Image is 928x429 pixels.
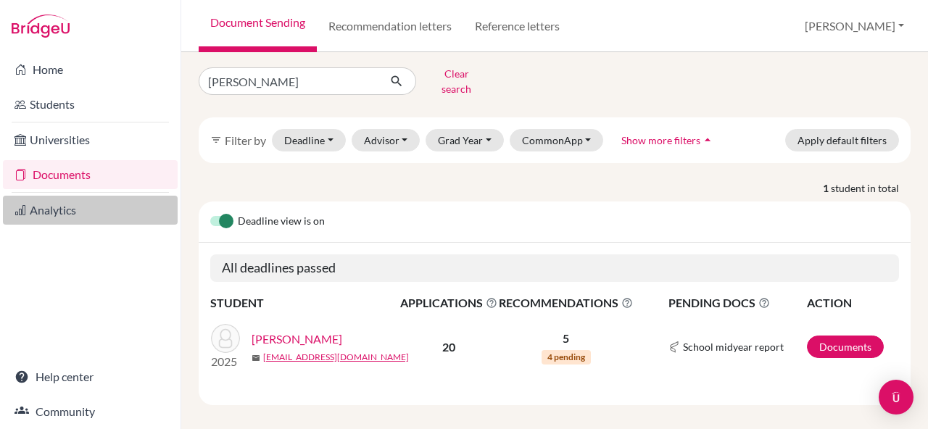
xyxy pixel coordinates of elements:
[416,62,497,100] button: Clear search
[199,67,378,95] input: Find student by name...
[3,160,178,189] a: Documents
[683,339,784,354] span: School midyear report
[3,125,178,154] a: Universities
[668,294,805,312] span: PENDING DOCS
[352,129,420,151] button: Advisor
[252,330,342,348] a: [PERSON_NAME]
[211,353,240,370] p: 2025
[3,55,178,84] a: Home
[3,397,178,426] a: Community
[426,129,504,151] button: Grad Year
[272,129,346,151] button: Deadline
[831,180,911,196] span: student in total
[225,133,266,147] span: Filter by
[499,330,633,347] p: 5
[210,254,899,282] h5: All deadlines passed
[823,180,831,196] strong: 1
[252,354,260,362] span: mail
[12,14,70,38] img: Bridge-U
[3,362,178,391] a: Help center
[210,293,399,312] th: STUDENT
[263,351,409,364] a: [EMAIL_ADDRESS][DOMAIN_NAME]
[807,336,884,358] a: Documents
[499,294,633,312] span: RECOMMENDATIONS
[879,380,913,415] div: Open Intercom Messenger
[700,133,715,147] i: arrow_drop_up
[442,340,455,354] b: 20
[211,324,240,353] img: Maeda, Kazuki
[238,213,325,230] span: Deadline view is on
[806,293,899,312] th: ACTION
[542,350,591,365] span: 4 pending
[785,129,899,151] button: Apply default filters
[668,341,680,353] img: Common App logo
[798,12,911,40] button: [PERSON_NAME]
[621,134,700,146] span: Show more filters
[3,196,178,225] a: Analytics
[510,129,604,151] button: CommonApp
[3,90,178,119] a: Students
[609,129,727,151] button: Show more filtersarrow_drop_up
[400,294,497,312] span: APPLICATIONS
[210,134,222,146] i: filter_list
